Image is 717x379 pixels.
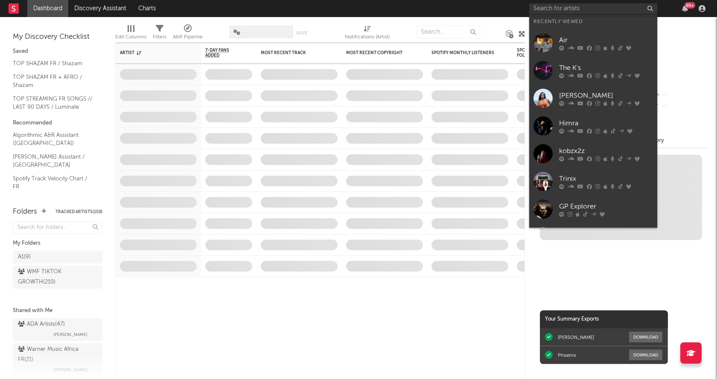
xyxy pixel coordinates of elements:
[13,222,102,234] input: Search for folders...
[13,118,102,128] div: Recommended
[18,319,65,330] div: ADA Artists ( 47 )
[13,174,94,191] a: Spotify Track Velocity Chart / FR
[205,48,239,58] span: 7-Day Fans Added
[533,17,653,27] div: Recently Viewed
[559,90,653,101] div: [PERSON_NAME]
[629,350,662,360] button: Download
[13,94,94,112] a: TOP STREAMING FR SONGS // LAST 90 DAYS / Luminate
[120,50,184,55] div: Artist
[431,50,495,55] div: Spotify Monthly Listeners
[296,31,307,35] button: Save
[18,344,95,365] div: Warner Music Africa FR ( 21 )
[529,84,657,112] a: [PERSON_NAME]
[13,343,102,376] a: Warner Music Africa FR(21)[PERSON_NAME]
[345,32,390,42] div: Notifications (Artist)
[13,130,94,148] a: Algorithmic A&R Assistant ([GEOGRAPHIC_DATA])
[13,152,94,170] a: [PERSON_NAME] Assistant / [GEOGRAPHIC_DATA]
[115,21,146,46] div: Edit Columns
[13,306,102,316] div: Shared with Me
[529,29,657,57] a: Air
[13,207,37,217] div: Folders
[559,146,653,156] div: kobzx2z
[416,26,480,38] input: Search...
[682,5,688,12] button: 99+
[529,223,657,251] a: [PERSON_NAME]
[115,32,146,42] div: Edit Columns
[13,72,94,90] a: TOP SHAZAM FR + AFRO / Shazam
[261,50,325,55] div: Most Recent Track
[559,174,653,184] div: Trinix
[629,332,662,342] button: Download
[153,21,166,46] div: Filters
[346,50,410,55] div: Most Recent Copyright
[529,168,657,195] a: Trinix
[53,330,87,340] span: [PERSON_NAME]
[558,352,576,358] div: Phoenix
[13,266,102,289] a: WMF TIKTOK GROWTH(210)
[529,3,657,14] input: Search for artists
[55,210,102,214] button: Tracked Artists(150)
[559,63,653,73] div: The K's
[558,334,594,340] div: [PERSON_NAME]
[559,201,653,211] div: GP Explorer
[529,57,657,84] a: The K's
[652,90,708,101] div: --
[13,251,102,263] a: A1(9)
[685,2,695,9] div: 99 +
[13,238,102,249] div: My Folders
[540,310,668,328] div: Your Summary Exports
[173,21,203,46] div: A&R Pipeline
[153,32,166,42] div: Filters
[559,35,653,45] div: Air
[13,46,102,57] div: Saved
[345,21,390,46] div: Notifications (Artist)
[13,59,94,68] a: TOP SHAZAM FR / Shazam
[517,48,547,58] div: Spotify Followers
[53,365,87,375] span: [PERSON_NAME]
[529,195,657,223] a: GP Explorer
[13,318,102,341] a: ADA Artists(47)[PERSON_NAME]
[18,267,78,287] div: WMF TIKTOK GROWTH ( 210 )
[529,140,657,168] a: kobzx2z
[13,32,102,42] div: My Discovery Checklist
[18,252,31,262] div: A1 ( 9 )
[529,112,657,140] a: Himra
[173,32,203,42] div: A&R Pipeline
[559,118,653,128] div: Himra
[652,101,708,112] div: --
